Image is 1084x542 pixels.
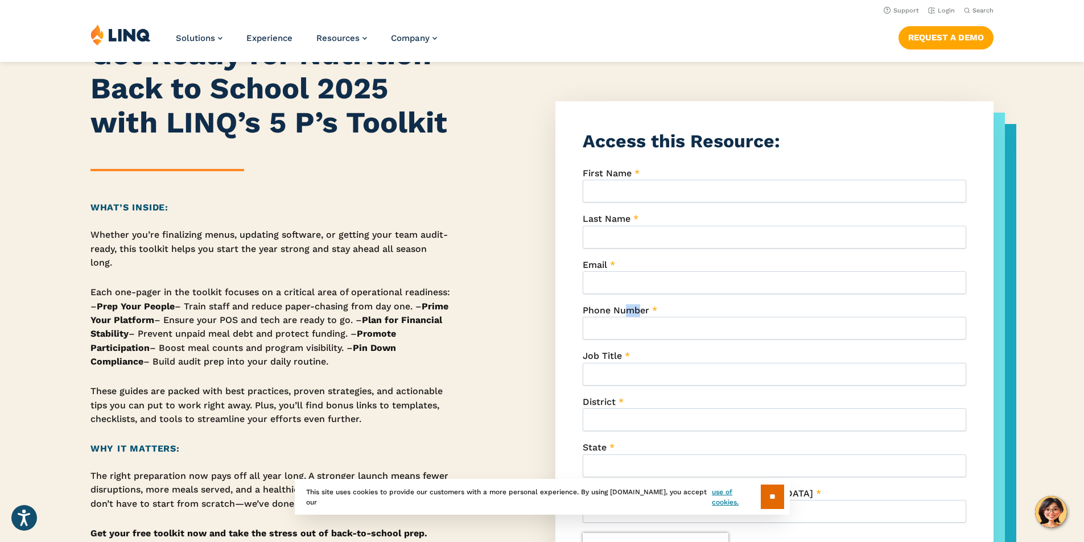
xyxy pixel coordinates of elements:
strong: Plan for Financial Stability [90,315,442,339]
p: These guides are packed with best practices, proven strategies, and actionable tips you can put t... [90,384,451,426]
a: Company [391,33,437,43]
p: Whether you’re finalizing menus, updating software, or getting your team audit-ready, this toolki... [90,228,451,270]
strong: Prime Your Platform [90,301,448,325]
h3: Access this Resource: [583,129,966,154]
p: The right preparation now pays off all year long. A stronger launch means fewer disruptions, more... [90,469,451,511]
span: District [583,396,616,407]
span: Phone Number [583,305,649,316]
span: State [583,442,607,453]
strong: Get your free toolkit now and take the stress out of back-to-school prep. [90,528,427,539]
h2: Why It Matters: [90,442,451,456]
span: First Name [583,168,632,179]
strong: Pin Down Compliance [90,342,396,367]
a: Experience [246,33,292,43]
a: Login [928,7,955,14]
strong: Prep Your People [97,301,175,312]
button: Open Search Bar [964,6,994,15]
div: This site uses cookies to provide our customers with a more personal experience. By using [DOMAIN... [295,479,790,515]
a: Support [884,7,919,14]
p: Each one-pager in the toolkit focuses on a critical area of operational readiness: – – Train staf... [90,286,451,369]
span: Job Title [583,350,622,361]
span: Last Name [583,213,630,224]
nav: Button Navigation [898,24,994,49]
a: Solutions [176,33,222,43]
span: Solutions [176,33,215,43]
strong: Promote Participation [90,328,396,353]
h2: What’s Inside: [90,201,451,214]
span: Resources [316,33,360,43]
span: Search [972,7,994,14]
nav: Primary Navigation [176,24,437,61]
span: Company [391,33,430,43]
a: Request a Demo [898,26,994,49]
a: use of cookies. [712,487,760,507]
span: Email [583,259,607,270]
img: LINQ | K‑12 Software [90,24,151,45]
strong: Get Ready for Nutrition Back to School 2025 with LINQ’s 5 P’s Toolkit [90,37,447,140]
a: Resources [316,33,367,43]
button: Hello, have a question? Let’s chat. [1035,496,1067,528]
